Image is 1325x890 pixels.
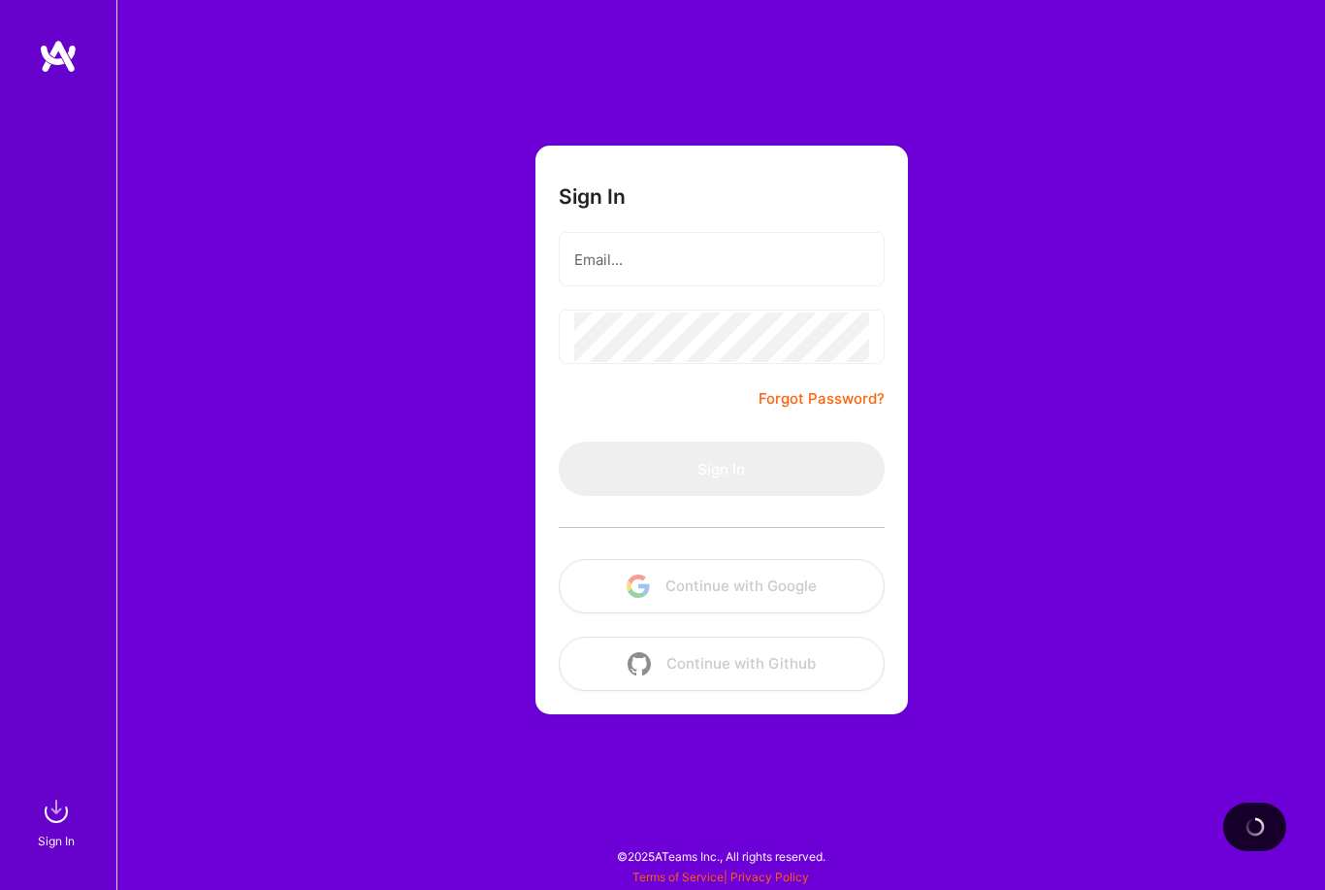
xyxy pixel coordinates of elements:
[628,652,651,676] img: icon
[1243,814,1267,839] img: loading
[39,39,78,74] img: logo
[632,870,809,884] span: |
[730,870,809,884] a: Privacy Policy
[574,235,869,284] input: Email...
[116,832,1325,880] div: © 2025 ATeams Inc., All rights reserved.
[559,559,885,613] button: Continue with Google
[559,184,626,209] h3: Sign In
[41,792,76,851] a: sign inSign In
[37,792,76,831] img: sign in
[559,442,885,496] button: Sign In
[38,831,75,851] div: Sign In
[759,387,885,411] a: Forgot Password?
[559,637,885,691] button: Continue with Github
[627,575,650,598] img: icon
[632,870,724,884] a: Terms of Service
